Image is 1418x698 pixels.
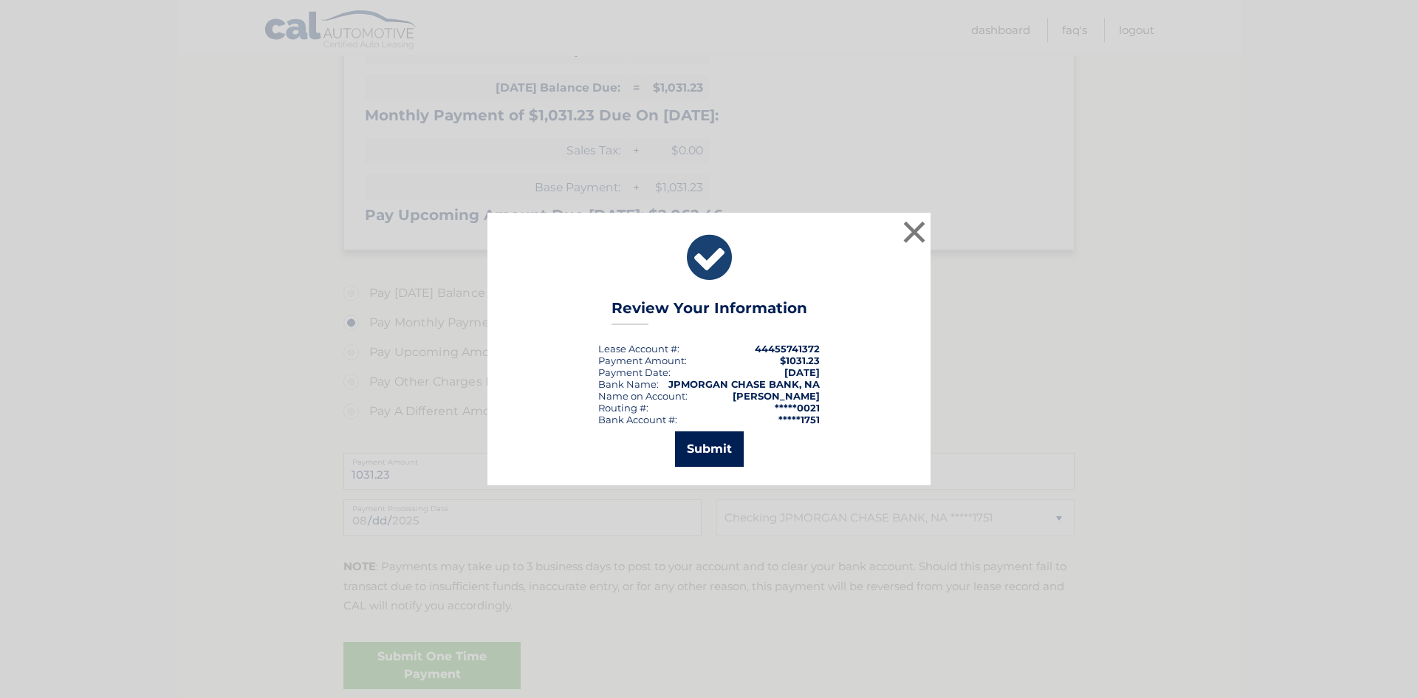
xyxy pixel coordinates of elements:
div: Name on Account: [598,390,688,402]
div: Routing #: [598,402,648,414]
strong: 44455741372 [755,343,820,355]
button: × [900,217,929,247]
strong: [PERSON_NAME] [733,390,820,402]
button: Submit [675,431,744,467]
div: Payment Amount: [598,355,687,366]
div: Lease Account #: [598,343,679,355]
span: Payment Date [598,366,668,378]
div: : [598,366,671,378]
h3: Review Your Information [612,299,807,325]
div: Bank Account #: [598,414,677,425]
span: $1031.23 [780,355,820,366]
span: [DATE] [784,366,820,378]
strong: JPMORGAN CHASE BANK, NA [668,378,820,390]
div: Bank Name: [598,378,659,390]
